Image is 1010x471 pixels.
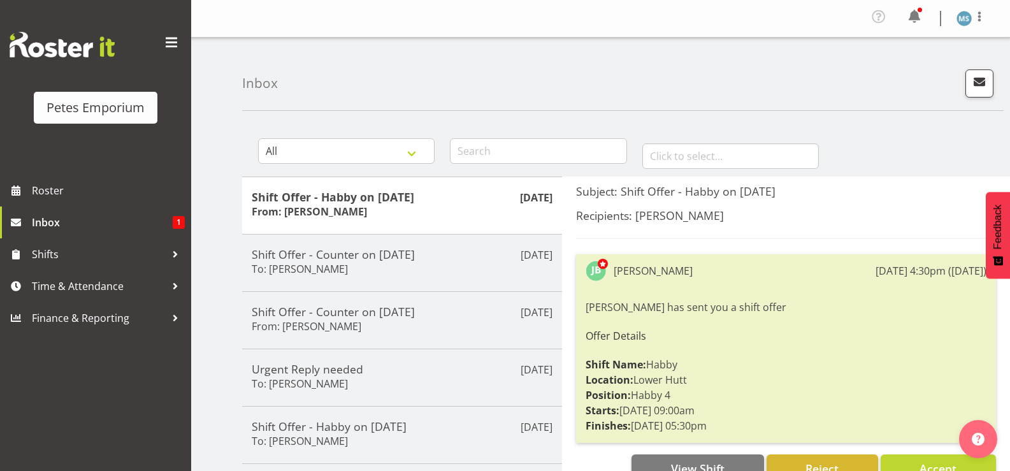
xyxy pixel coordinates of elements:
[252,362,552,376] h5: Urgent Reply needed
[586,373,633,387] strong: Location:
[252,190,552,204] h5: Shift Offer - Habby on [DATE]
[252,247,552,261] h5: Shift Offer - Counter on [DATE]
[521,362,552,377] p: [DATE]
[10,32,115,57] img: Rosterit website logo
[576,184,996,198] h5: Subject: Shift Offer - Habby on [DATE]
[252,305,552,319] h5: Shift Offer - Counter on [DATE]
[450,138,626,164] input: Search
[876,263,986,279] div: [DATE] 4:30pm ([DATE])
[972,433,985,446] img: help-xxl-2.png
[252,435,348,447] h6: To: [PERSON_NAME]
[32,308,166,328] span: Finance & Reporting
[576,208,996,222] h5: Recipients: [PERSON_NAME]
[32,245,166,264] span: Shifts
[521,419,552,435] p: [DATE]
[252,419,552,433] h5: Shift Offer - Habby on [DATE]
[32,181,185,200] span: Roster
[586,403,619,417] strong: Starts:
[586,296,986,437] div: [PERSON_NAME] has sent you a shift offer Habby Lower Hutt Habby 4 [DATE] 09:00am [DATE] 05:30pm
[642,143,819,169] input: Click to select...
[614,263,693,279] div: [PERSON_NAME]
[521,305,552,320] p: [DATE]
[586,261,606,281] img: jodine-bunn132.jpg
[586,330,986,342] h6: Offer Details
[32,277,166,296] span: Time & Attendance
[242,76,278,91] h4: Inbox
[520,190,552,205] p: [DATE]
[586,358,646,372] strong: Shift Name:
[252,377,348,390] h6: To: [PERSON_NAME]
[521,247,552,263] p: [DATE]
[252,263,348,275] h6: To: [PERSON_NAME]
[992,205,1004,249] span: Feedback
[47,98,145,117] div: Petes Emporium
[173,216,185,229] span: 1
[252,320,361,333] h6: From: [PERSON_NAME]
[586,419,631,433] strong: Finishes:
[586,388,631,402] strong: Position:
[986,192,1010,279] button: Feedback - Show survey
[32,213,173,232] span: Inbox
[956,11,972,26] img: maureen-sellwood712.jpg
[252,205,367,218] h6: From: [PERSON_NAME]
